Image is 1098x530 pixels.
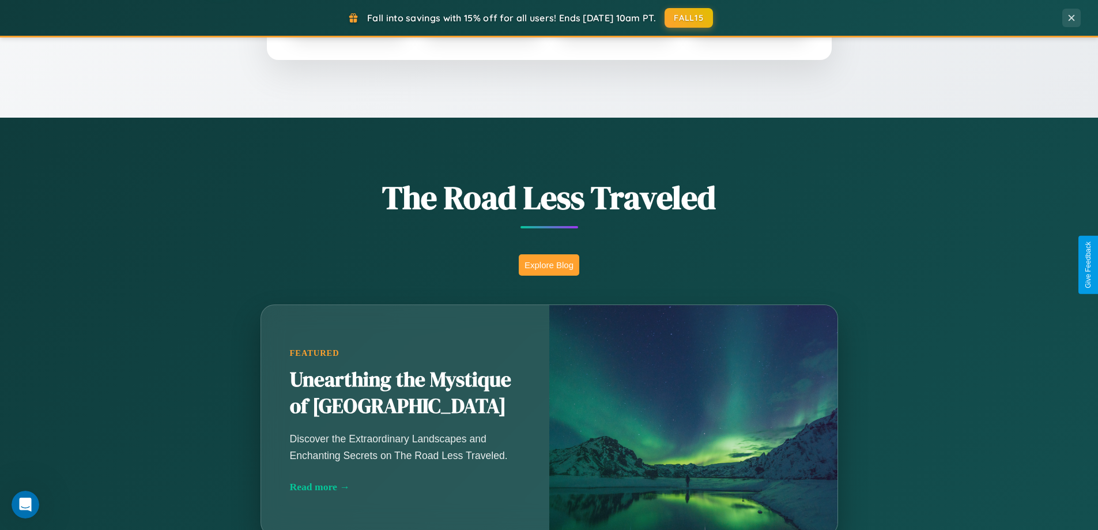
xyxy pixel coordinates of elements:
div: Read more → [290,481,520,493]
p: Discover the Extraordinary Landscapes and Enchanting Secrets on The Road Less Traveled. [290,431,520,463]
div: Give Feedback [1084,242,1092,288]
h2: Unearthing the Mystique of [GEOGRAPHIC_DATA] [290,367,520,420]
span: Fall into savings with 15% off for all users! Ends [DATE] 10am PT. [367,12,656,24]
button: FALL15 [665,8,713,28]
h1: The Road Less Traveled [203,175,895,220]
button: Explore Blog [519,254,579,276]
div: Featured [290,348,520,358]
iframe: Intercom live chat [12,491,39,518]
